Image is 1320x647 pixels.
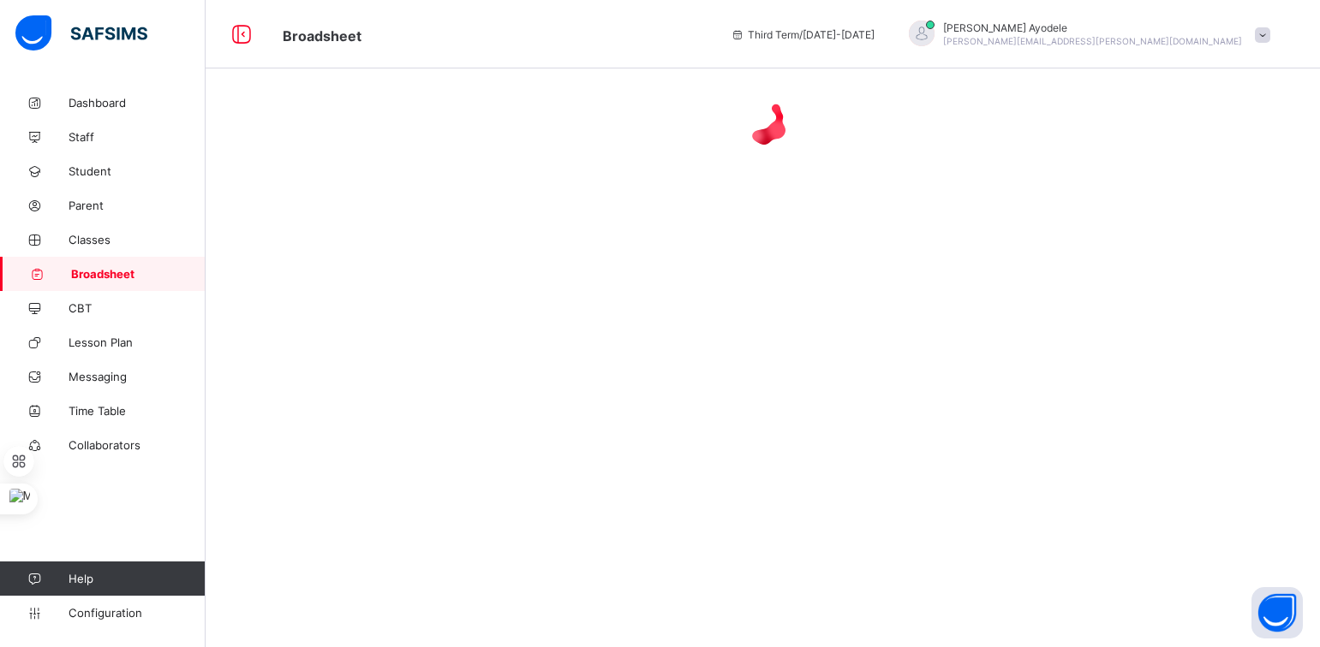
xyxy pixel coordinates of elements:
span: Student [69,164,206,178]
span: Help [69,572,205,585]
div: SolomonAyodele [892,21,1279,49]
span: Collaborators [69,438,206,452]
span: [PERSON_NAME] Ayodele [943,21,1242,34]
span: CBT [69,301,206,315]
span: Messaging [69,370,206,383]
span: Staff [69,130,206,144]
img: safsims [15,15,147,51]
span: session/term information [731,28,875,41]
span: Lesson Plan [69,335,206,349]
span: Broadsheet [283,27,361,45]
span: Classes [69,233,206,246]
button: Open asap [1251,587,1303,638]
span: [PERSON_NAME][EMAIL_ADDRESS][PERSON_NAME][DOMAIN_NAME] [943,36,1242,46]
span: Dashboard [69,96,206,110]
span: Time Table [69,404,206,418]
span: Broadsheet [71,267,206,281]
span: Configuration [69,606,205,620]
span: Parent [69,199,206,212]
